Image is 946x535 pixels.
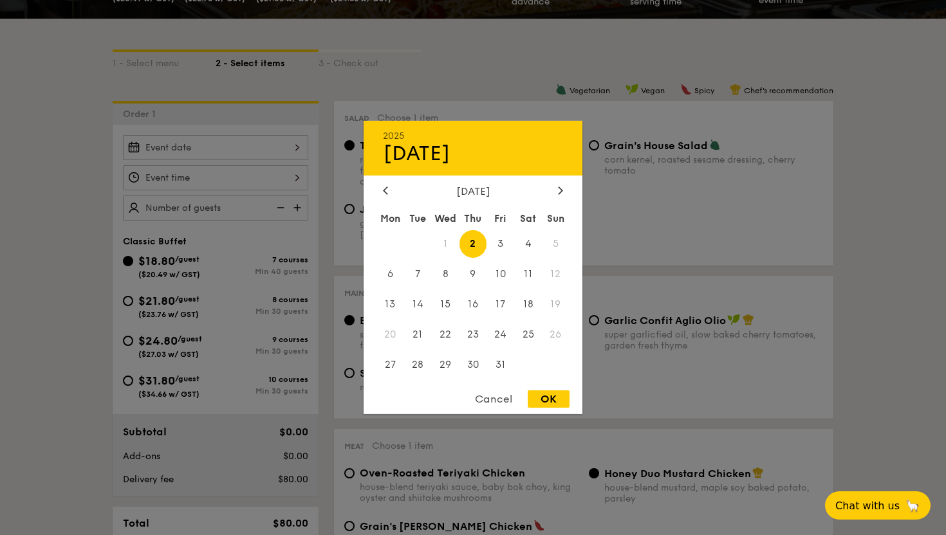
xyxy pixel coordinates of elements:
[462,390,525,408] div: Cancel
[432,350,459,378] span: 29
[383,185,563,197] div: [DATE]
[432,291,459,318] span: 15
[905,498,920,513] span: 🦙
[404,260,432,288] span: 7
[459,320,487,348] span: 23
[459,207,487,230] div: Thu
[487,230,514,258] span: 3
[383,141,563,166] div: [DATE]
[432,260,459,288] span: 8
[528,390,570,408] div: OK
[514,320,542,348] span: 25
[432,207,459,230] div: Wed
[404,350,432,378] span: 28
[404,320,432,348] span: 21
[825,491,931,520] button: Chat with us🦙
[404,291,432,318] span: 14
[542,320,570,348] span: 26
[514,291,542,318] span: 18
[542,207,570,230] div: Sun
[376,320,404,348] span: 20
[459,291,487,318] span: 16
[514,230,542,258] span: 4
[514,207,542,230] div: Sat
[487,207,514,230] div: Fri
[432,320,459,348] span: 22
[432,230,459,258] span: 1
[404,207,432,230] div: Tue
[542,230,570,258] span: 5
[376,291,404,318] span: 13
[459,350,487,378] span: 30
[487,291,514,318] span: 17
[376,207,404,230] div: Mon
[376,260,404,288] span: 6
[542,260,570,288] span: 12
[376,350,404,378] span: 27
[459,260,487,288] span: 9
[835,500,900,512] span: Chat with us
[383,131,563,141] div: 2025
[487,260,514,288] span: 10
[459,230,487,258] span: 2
[542,291,570,318] span: 19
[487,320,514,348] span: 24
[514,260,542,288] span: 11
[487,350,514,378] span: 31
